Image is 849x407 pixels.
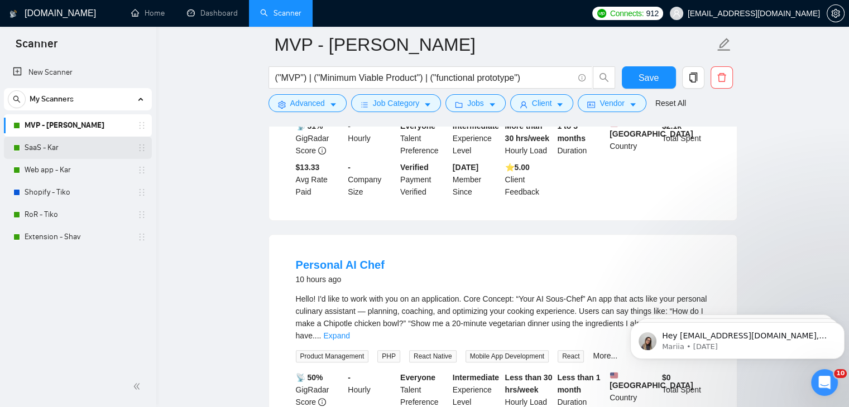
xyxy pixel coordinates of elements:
[187,8,238,18] a: dashboardDashboard
[453,373,499,382] b: Intermediate
[717,37,731,52] span: edit
[25,181,131,203] a: Shopify - Tiko
[455,100,463,109] span: folder
[361,100,368,109] span: bars
[318,147,326,154] span: info-circle
[348,373,351,382] b: -
[424,100,431,109] span: caret-down
[9,5,17,23] img: logo
[323,331,349,340] a: Expand
[137,210,146,219] span: holder
[137,188,146,197] span: holder
[578,94,646,112] button: idcardVendorcaret-down
[622,66,676,89] button: Save
[711,66,733,89] button: delete
[655,97,686,109] a: Reset All
[505,373,553,394] b: Less than 30 hrs/week
[398,120,450,157] div: Talent Preference
[683,72,704,83] span: copy
[629,100,637,109] span: caret-down
[260,8,301,18] a: searchScanner
[315,331,322,340] span: ...
[450,120,503,157] div: Experience Level
[597,9,606,18] img: upwork-logo.png
[593,66,615,89] button: search
[8,95,25,103] span: search
[296,273,385,286] div: 10 hours ago
[400,163,429,172] b: Verified
[36,32,203,152] span: Hey [EMAIL_ADDRESS][DOMAIN_NAME], Looks like your Upwork agency Scrumly ran out of connects. We r...
[599,97,624,109] span: Vendor
[137,232,146,241] span: holder
[827,4,845,22] button: setting
[346,161,398,198] div: Company Size
[275,71,573,85] input: Search Freelance Jobs...
[13,61,143,84] a: New Scanner
[25,203,131,226] a: RoR - Tiko
[557,373,600,394] b: Less than 1 month
[593,72,615,83] span: search
[532,97,552,109] span: Client
[510,94,574,112] button: userClientcaret-down
[25,226,131,248] a: Extension - Shav
[578,74,586,81] span: info-circle
[30,88,74,110] span: My Scanners
[445,94,506,112] button: folderJobscaret-down
[296,373,323,382] b: 📡 50%
[610,371,618,379] img: 🇺🇸
[587,100,595,109] span: idcard
[488,100,496,109] span: caret-down
[296,163,320,172] b: $13.33
[662,373,671,382] b: $ 0
[4,88,152,248] li: My Scanners
[409,350,457,362] span: React Native
[8,90,26,108] button: search
[294,120,346,157] div: GigRadar Score
[811,369,838,396] iframe: Intercom live chat
[296,259,385,271] a: Personal AI Chef
[610,7,644,20] span: Connects:
[453,163,478,172] b: [DATE]
[450,161,503,198] div: Member Since
[646,7,658,20] span: 912
[466,350,549,362] span: Mobile App Development
[137,143,146,152] span: holder
[503,161,555,198] div: Client Feedback
[278,100,286,109] span: setting
[610,120,693,138] b: [GEOGRAPHIC_DATA]
[558,350,584,362] span: React
[626,299,849,377] iframe: Intercom notifications message
[131,8,165,18] a: homeHome
[290,97,325,109] span: Advanced
[25,137,131,159] a: SaaS - Kar
[296,293,710,342] div: Hello! I'd like to work with you on an application. Core Concept: “Your AI Sous-Chef” An app that...
[348,163,351,172] b: -
[329,100,337,109] span: caret-down
[318,398,326,406] span: info-circle
[673,9,680,17] span: user
[505,163,530,172] b: ⭐️ 5.00
[25,114,131,137] a: MVP - [PERSON_NAME]
[36,43,205,53] p: Message from Mariia, sent 1d ago
[137,166,146,175] span: holder
[660,120,712,157] div: Total Spent
[268,94,347,112] button: settingAdvancedcaret-down
[377,350,400,362] span: PHP
[610,371,693,390] b: [GEOGRAPHIC_DATA]
[834,369,847,378] span: 10
[7,36,66,59] span: Scanner
[294,161,346,198] div: Avg Rate Paid
[503,120,555,157] div: Hourly Load
[593,351,617,360] a: More...
[296,350,369,362] span: Product Management
[25,159,131,181] a: Web app - Kar
[137,121,146,130] span: holder
[400,373,435,382] b: Everyone
[373,97,419,109] span: Job Category
[827,9,845,18] a: setting
[346,120,398,157] div: Hourly
[467,97,484,109] span: Jobs
[351,94,441,112] button: barsJob Categorycaret-down
[398,161,450,198] div: Payment Verified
